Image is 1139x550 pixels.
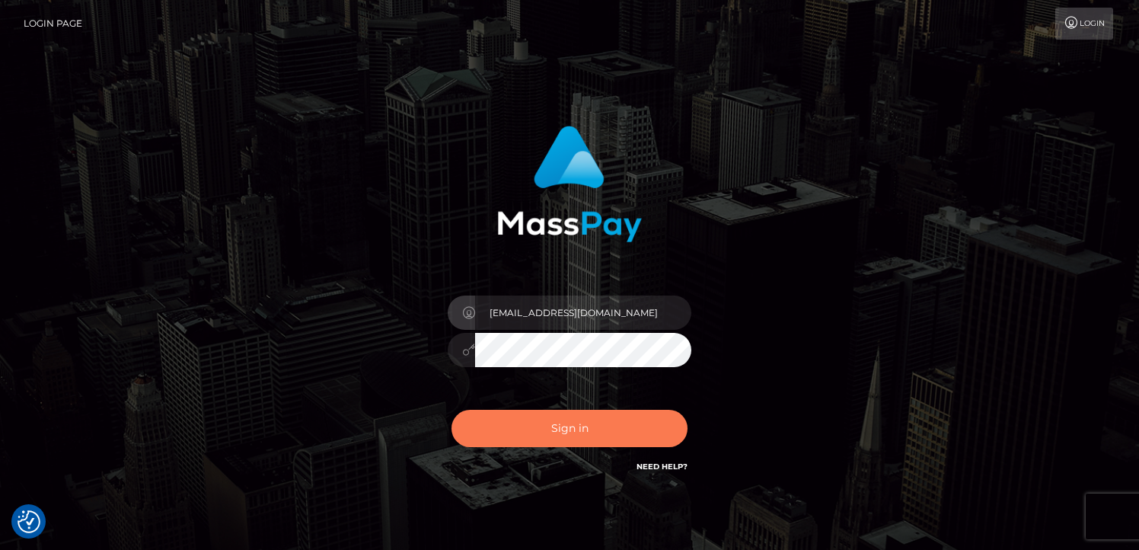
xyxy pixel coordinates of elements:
button: Consent Preferences [18,510,40,533]
input: Username... [475,296,691,330]
button: Sign in [451,410,688,447]
a: Login Page [24,8,82,40]
a: Login [1055,8,1113,40]
img: MassPay Login [497,126,642,242]
a: Need Help? [636,462,688,472]
img: Revisit consent button [18,510,40,533]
